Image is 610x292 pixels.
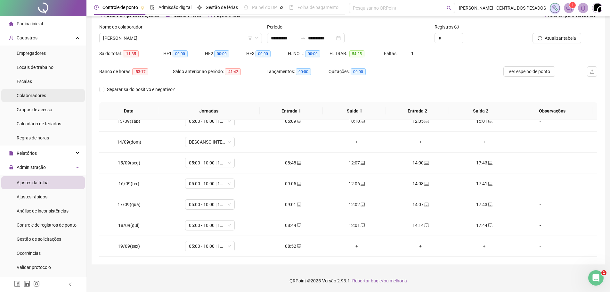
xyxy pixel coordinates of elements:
[94,5,99,10] span: clock-circle
[9,165,13,170] span: lock
[386,102,449,120] th: Entrada 2
[487,181,492,186] span: laptop
[68,282,72,287] span: left
[503,66,555,77] button: Ver espelho de ponto
[300,36,305,41] span: swap-right
[17,194,47,199] span: Ajustes rápidos
[300,36,305,41] span: to
[159,5,191,10] span: Admissão digital
[424,223,429,228] span: laptop
[17,237,61,242] span: Gestão de solicitações
[424,181,429,186] span: laptop
[102,5,138,10] span: Controle de ponto
[569,2,576,8] sup: 1
[330,118,384,125] div: 10:10
[330,159,384,166] div: 12:07
[487,202,492,207] span: laptop
[329,50,384,57] div: H. TRAB.:
[521,138,559,146] div: -
[189,241,231,251] span: 05:00 - 10:00 | 12:00 - 14:20
[360,119,365,123] span: laptop
[330,243,384,250] div: +
[17,65,53,70] span: Locais de trabalho
[248,36,252,40] span: filter
[132,68,148,75] span: -53:17
[267,23,287,30] label: Período
[214,50,229,57] span: 00:00
[189,200,231,209] span: 05:00 - 10:00 | 12:00 - 14:20
[458,159,511,166] div: 17:43
[360,223,365,228] span: laptop
[173,50,188,57] span: 00:00
[487,223,492,228] span: laptop
[394,159,447,166] div: 14:00
[246,50,288,57] div: HE 3:
[189,179,231,188] span: 05:00 - 10:00 | 12:00 - 14:20
[17,180,49,185] span: Ajustes da folha
[266,159,320,166] div: 08:48
[296,202,301,207] span: laptop
[252,5,277,10] span: Painel do DP
[330,222,384,229] div: 12:01
[266,201,320,208] div: 09:01
[394,180,447,187] div: 14:08
[545,35,576,42] span: Atualizar tabela
[225,68,241,75] span: -41:42
[329,68,391,75] div: Quitações:
[521,180,559,187] div: -
[118,119,140,124] span: 13/09(sáb)
[394,222,447,229] div: 14:14
[244,5,248,10] span: dashboard
[296,68,311,75] span: 00:00
[266,68,329,75] div: Lançamentos:
[322,278,336,283] span: Versão
[173,68,266,75] div: Saldo anterior ao período:
[330,138,384,146] div: +
[512,102,592,120] th: Observações
[266,180,320,187] div: 09:05
[360,161,365,165] span: laptop
[521,222,559,229] div: -
[205,50,247,57] div: HE 2:
[487,119,492,123] span: laptop
[296,181,301,186] span: laptop
[508,68,550,75] span: Ver espelho de ponto
[99,50,163,57] div: Saldo total:
[601,270,606,275] span: 1
[588,270,604,286] iframe: Intercom live chat
[297,5,338,10] span: Folha de pagamento
[99,68,173,75] div: Banco de horas:
[9,36,13,40] span: user-add
[163,50,205,57] div: HE 1:
[592,3,602,13] img: 12901
[454,25,459,29] span: info-circle
[352,278,407,283] span: Reportar bug e/ou melhoria
[17,222,77,228] span: Controle de registros de ponto
[394,138,447,146] div: +
[17,51,46,56] span: Empregadores
[394,243,447,250] div: +
[435,23,459,30] span: Registros
[256,50,271,57] span: 00:00
[189,221,231,230] span: 05:00 - 10:00 | 12:00 - 14:20
[521,201,559,208] div: -
[424,161,429,165] span: laptop
[17,35,37,40] span: Cadastros
[289,5,294,10] span: book
[551,4,558,12] img: sparkle-icon.fc2bf0ac1784a2077858766a79e2daf3.svg
[189,116,231,126] span: 05:00 - 10:00 | 12:00 - 14:20
[117,139,141,145] span: 14/09(dom)
[360,181,365,186] span: laptop
[458,118,511,125] div: 15:01
[86,270,610,292] footer: QRPoint © 2025 - 2.93.1 -
[118,160,140,165] span: 15/09(seg)
[296,244,301,248] span: laptop
[266,222,320,229] div: 08:44
[296,161,301,165] span: laptop
[323,102,386,120] th: Saída 1
[17,93,46,98] span: Colaboradores
[487,161,492,165] span: laptop
[590,69,595,74] span: upload
[566,5,572,11] span: notification
[572,3,574,7] span: 1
